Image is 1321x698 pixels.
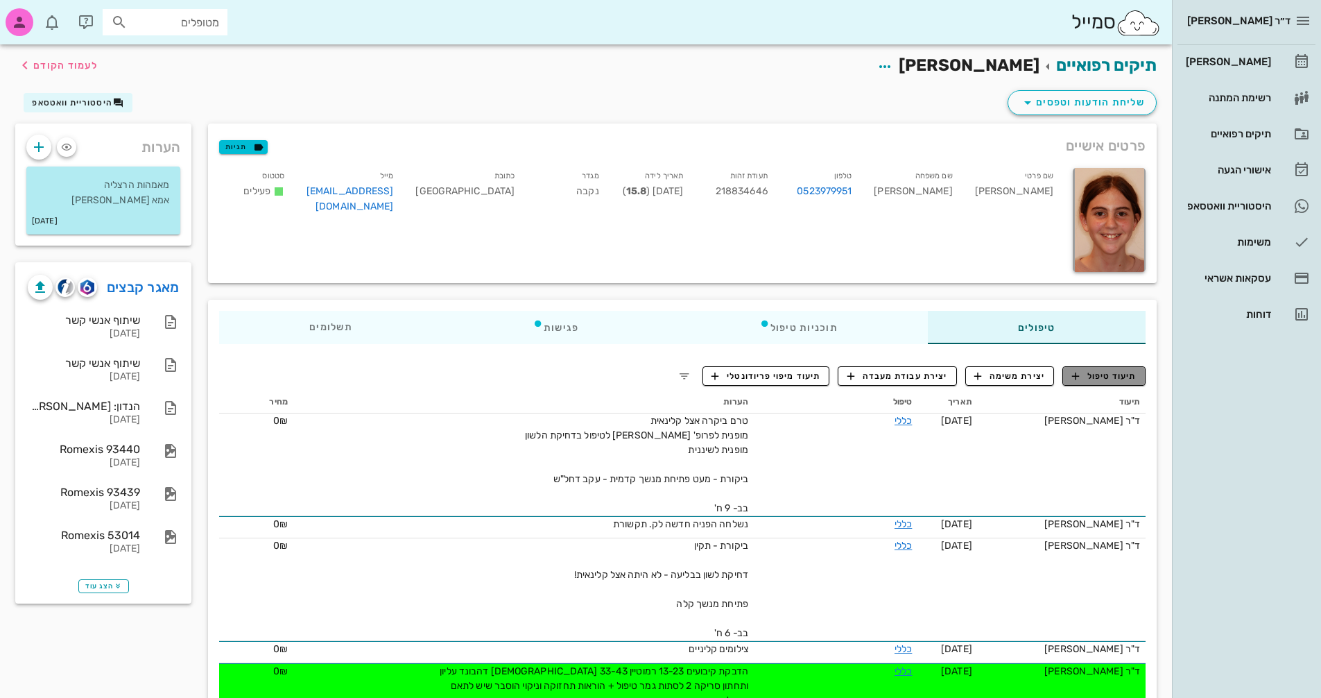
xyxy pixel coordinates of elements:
[797,184,852,199] a: 0523979951
[306,185,394,212] a: [EMAIL_ADDRESS][DOMAIN_NAME]
[941,415,972,427] span: [DATE]
[28,500,140,512] div: [DATE]
[1072,370,1137,382] span: תיעוד טיפול
[1187,15,1290,27] span: ד״ר [PERSON_NAME]
[689,643,748,655] span: צילומים קליניים
[983,664,1140,679] div: ד"ר [PERSON_NAME]
[442,311,669,344] div: פגישות
[219,140,268,154] button: תגיות
[33,60,98,71] span: לעמוד הקודם
[55,278,75,297] button: cliniview logo
[28,486,140,499] div: Romexis 93439
[15,124,191,164] div: הערות
[273,518,288,530] span: 0₪
[85,582,122,590] span: הצג עוד
[917,391,977,414] th: תאריך
[309,323,352,332] span: תשלומים
[80,280,94,295] img: romexis logo
[380,171,393,180] small: מייל
[28,328,140,340] div: [DATE]
[941,518,972,530] span: [DATE]
[219,391,293,414] th: מחיר
[1062,366,1146,386] button: תיעוד טיפול
[928,311,1146,344] div: טיפולים
[17,53,98,78] button: לעמוד הקודם
[645,171,683,180] small: תאריך לידה
[28,414,140,426] div: [DATE]
[1066,135,1146,157] span: פרטים אישיים
[494,171,515,180] small: כתובת
[1116,9,1161,37] img: SmileCloud logo
[895,415,912,427] a: כללי
[702,366,830,386] button: תיעוד מיפוי פריודונטלי
[716,185,768,197] span: 218834646
[41,11,49,19] span: תג
[293,391,754,414] th: הערות
[526,165,610,223] div: נקבה
[613,518,748,530] span: נשלחה הפניה חדשה לק. תקשורת
[273,415,288,427] span: 0₪
[1183,128,1271,139] div: תיקים רפואיים
[983,414,1140,428] div: ד"ר [PERSON_NAME]
[983,642,1140,656] div: ד"ר [PERSON_NAME]
[834,171,852,180] small: טלפון
[273,665,288,677] span: 0₪
[941,665,972,677] span: [DATE]
[273,540,288,552] span: 0₪
[1177,81,1315,114] a: רשימת המתנה
[711,370,820,382] span: תיעוד מיפוי פריודונטלי
[1183,164,1271,176] div: אישורי הגעה
[225,141,261,153] span: תגיות
[262,171,284,180] small: סטטוס
[941,643,972,655] span: [DATE]
[965,366,1055,386] button: יצירת משימה
[28,314,140,327] div: שיתוף אנשי קשר
[974,370,1045,382] span: יצירת משימה
[626,185,646,197] strong: 15.8
[1019,94,1145,111] span: שליחת הודעות וטפסים
[28,371,140,383] div: [DATE]
[978,391,1146,414] th: תיעוד
[243,185,270,197] span: פעילים
[28,400,140,413] div: הנדון: [PERSON_NAME] - ת.ז. 218834646
[899,56,1039,75] span: [PERSON_NAME]
[895,665,912,677] a: כללי
[1183,309,1271,320] div: דוחות
[669,311,928,344] div: תוכניות טיפול
[582,171,598,180] small: מגדר
[107,276,180,298] a: מאגר קבצים
[1183,92,1271,103] div: רשימת המתנה
[28,543,140,555] div: [DATE]
[78,579,129,593] button: הצג עוד
[964,165,1064,223] div: [PERSON_NAME]
[1177,153,1315,187] a: אישורי הגעה
[730,171,768,180] small: תעודת זהות
[28,529,140,542] div: Romexis 53014
[1177,45,1315,78] a: [PERSON_NAME]
[1177,117,1315,151] a: תיקים רפואיים
[415,185,515,197] span: [GEOGRAPHIC_DATA]
[895,518,912,530] a: כללי
[1177,262,1315,295] a: עסקאות אשראי
[24,93,132,112] button: היסטוריית וואטסאפ
[941,540,972,552] span: [DATE]
[1177,189,1315,223] a: היסטוריית וואטסאפ
[983,538,1140,553] div: ד"ר [PERSON_NAME]
[58,279,74,295] img: cliniview logo
[273,643,288,655] span: 0₪
[1056,56,1157,75] a: תיקים רפואיים
[895,643,912,655] a: כללי
[28,457,140,469] div: [DATE]
[863,165,963,223] div: [PERSON_NAME]
[895,540,912,552] a: כללי
[1183,56,1271,67] div: [PERSON_NAME]
[1177,225,1315,259] a: משימות
[32,98,112,108] span: היסטוריית וואטסאפ
[28,357,140,370] div: שיתוף אנשי קשר
[1008,90,1157,115] button: שליחת הודעות וטפסים
[1025,171,1053,180] small: שם פרטי
[847,370,947,382] span: יצירת עבודת מעבדה
[1177,298,1315,331] a: דוחות
[754,391,918,414] th: טיפול
[37,178,169,208] p: מאמהות הרצליה אמא [PERSON_NAME]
